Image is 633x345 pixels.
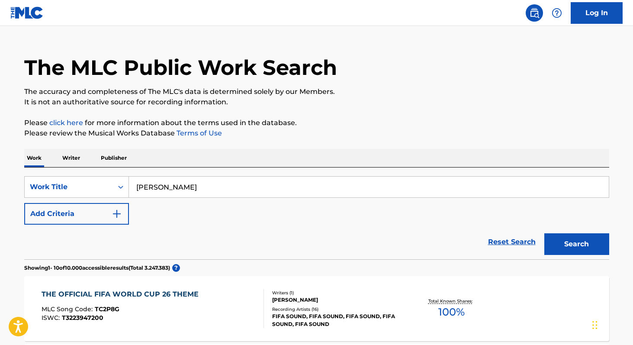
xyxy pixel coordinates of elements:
[592,312,598,338] div: Arrastar
[95,305,119,313] span: TC2P8G
[590,303,633,345] iframe: Chat Widget
[272,313,403,328] div: FIFA SOUND, FIFA SOUND, FIFA SOUND, FIFA SOUND, FIFA SOUND
[172,264,180,272] span: ?
[529,8,540,18] img: search
[42,289,203,300] div: THE OFFICIAL FIFA WORLD CUP 26 THEME
[24,264,170,272] p: Showing 1 - 10 of 10.000 accessible results (Total 3.247.383 )
[62,314,103,322] span: T3223947200
[552,8,562,18] img: help
[24,55,337,81] h1: The MLC Public Work Search
[24,118,609,128] p: Please for more information about the terms used in the database.
[272,296,403,304] div: [PERSON_NAME]
[175,129,222,137] a: Terms of Use
[548,4,566,22] div: Help
[544,233,609,255] button: Search
[484,232,540,251] a: Reset Search
[60,149,83,167] p: Writer
[24,97,609,107] p: It is not an authoritative source for recording information.
[49,119,83,127] a: click here
[526,4,543,22] a: Public Search
[24,87,609,97] p: The accuracy and completeness of The MLC's data is determined solely by our Members.
[24,128,609,139] p: Please review the Musical Works Database
[272,290,403,296] div: Writers ( 1 )
[42,314,62,322] span: ISWC :
[272,306,403,313] div: Recording Artists ( 16 )
[42,305,95,313] span: MLC Song Code :
[590,303,633,345] div: Widget de chat
[438,304,465,320] span: 100 %
[24,276,609,341] a: THE OFFICIAL FIFA WORLD CUP 26 THEMEMLC Song Code:TC2P8GISWC:T3223947200Writers (1)[PERSON_NAME]R...
[24,203,129,225] button: Add Criteria
[24,149,44,167] p: Work
[98,149,129,167] p: Publisher
[428,298,475,304] p: Total Known Shares:
[571,2,623,24] a: Log In
[112,209,122,219] img: 9d2ae6d4665cec9f34b9.svg
[30,182,108,192] div: Work Title
[10,6,44,19] img: MLC Logo
[24,176,609,259] form: Search Form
